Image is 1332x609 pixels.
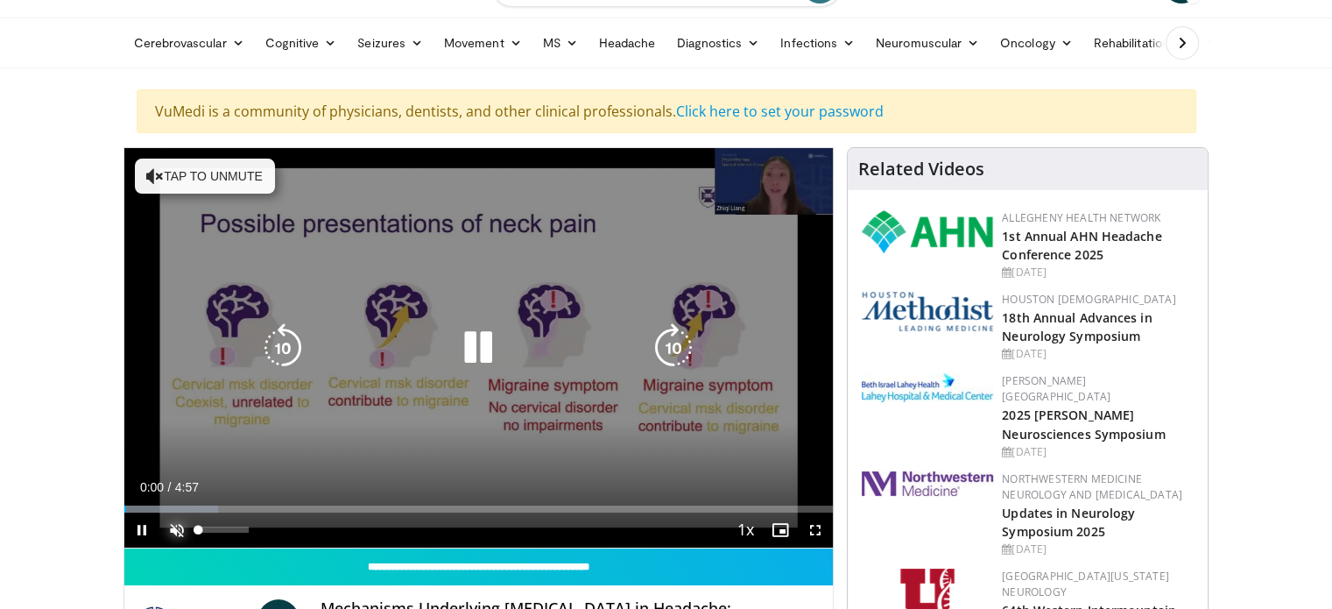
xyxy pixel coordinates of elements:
[124,513,159,548] button: Pause
[140,480,164,494] span: 0:00
[666,25,770,60] a: Diagnostics
[858,159,984,180] h4: Related Videos
[770,25,865,60] a: Infections
[135,159,275,194] button: Tap to unmute
[1002,569,1169,599] a: [GEOGRAPHIC_DATA][US_STATE] Neurology
[1002,346,1194,362] div: [DATE]
[123,25,255,60] a: Cerebrovascular
[1002,309,1152,344] a: 18th Annual Advances in Neurology Symposium
[175,480,199,494] span: 4:57
[433,25,532,60] a: Movement
[1002,228,1161,263] a: 1st Annual AHN Headache Conference 2025
[255,25,348,60] a: Cognitive
[159,513,194,548] button: Unmute
[1002,265,1194,280] div: [DATE]
[862,292,993,331] img: 5e4488cc-e109-4a4e-9fd9-73bb9237ee91.png.150x105_q85_autocrop_double_scale_upscale_version-0.2.png
[763,513,798,548] button: Enable picture-in-picture mode
[532,25,588,60] a: MS
[124,506,834,513] div: Progress Bar
[1002,444,1194,460] div: [DATE]
[1002,373,1110,404] a: [PERSON_NAME][GEOGRAPHIC_DATA]
[1002,407,1165,442] a: 2025 [PERSON_NAME] Neurosciences Symposium
[798,513,833,548] button: Fullscreen
[1002,292,1175,307] a: Houston [DEMOGRAPHIC_DATA]
[862,373,993,402] img: e7977282-282c-4444-820d-7cc2733560fd.jpg.150x105_q85_autocrop_double_scale_upscale_version-0.2.jpg
[588,25,666,60] a: Headache
[676,102,884,121] a: Click here to set your password
[137,89,1196,133] div: VuMedi is a community of physicians, dentists, and other clinical professionals.
[168,480,172,494] span: /
[124,148,834,549] video-js: Video Player
[1002,542,1194,557] div: [DATE]
[728,513,763,548] button: Playback Rate
[199,527,249,533] div: Volume Level
[990,25,1083,60] a: Oncology
[1083,25,1180,60] a: Rehabilitation
[1002,210,1160,225] a: Allegheny Health Network
[347,25,433,60] a: Seizures
[862,471,993,496] img: 2a462fb6-9365-492a-ac79-3166a6f924d8.png.150x105_q85_autocrop_double_scale_upscale_version-0.2.jpg
[1002,471,1182,502] a: Northwestern Medicine Neurology and [MEDICAL_DATA]
[1002,505,1135,540] a: Updates in Neurology Symposium 2025
[862,210,993,253] img: 628ffacf-ddeb-4409-8647-b4d1102df243.png.150x105_q85_autocrop_double_scale_upscale_version-0.2.png
[865,25,990,60] a: Neuromuscular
